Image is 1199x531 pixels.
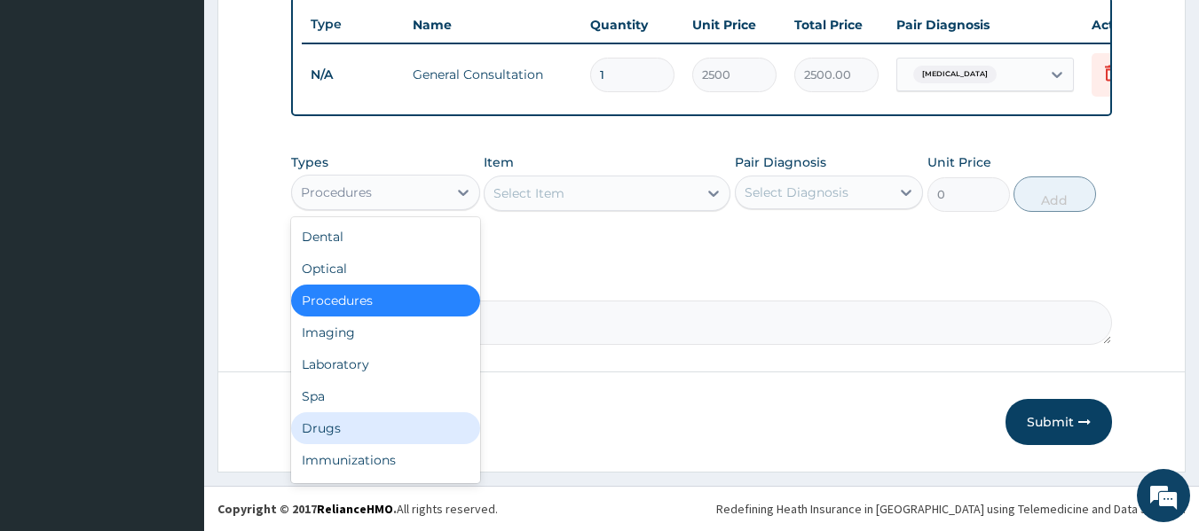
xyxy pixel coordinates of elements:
[683,7,785,43] th: Unit Price
[785,7,887,43] th: Total Price
[33,89,72,133] img: d_794563401_company_1708531726252_794563401
[302,8,404,41] th: Type
[317,501,393,517] a: RelianceHMO
[291,276,1113,291] label: Comment
[9,347,338,410] textarea: Type your message and hit 'Enter'
[927,153,991,171] label: Unit Price
[302,59,404,91] td: N/A
[291,444,480,476] div: Immunizations
[291,221,480,253] div: Dental
[493,184,564,202] div: Select Item
[581,7,683,43] th: Quantity
[291,285,480,316] div: Procedures
[103,155,245,334] span: We're online!
[913,66,997,83] span: [MEDICAL_DATA]
[291,155,328,170] label: Types
[887,7,1083,43] th: Pair Diagnosis
[716,500,1186,518] div: Redefining Heath Insurance in [GEOGRAPHIC_DATA] using Telemedicine and Data Science!
[217,501,397,517] strong: Copyright © 2017 .
[291,380,480,412] div: Spa
[291,9,334,51] div: Minimize live chat window
[291,348,480,380] div: Laboratory
[204,486,1199,531] footer: All rights reserved.
[1014,176,1096,212] button: Add
[484,153,514,171] label: Item
[1083,7,1171,43] th: Actions
[301,184,372,201] div: Procedures
[291,316,480,348] div: Imaging
[735,153,826,171] label: Pair Diagnosis
[745,184,848,201] div: Select Diagnosis
[1006,399,1112,445] button: Submit
[404,57,581,92] td: General Consultation
[291,412,480,444] div: Drugs
[92,99,298,122] div: Chat with us now
[291,253,480,285] div: Optical
[291,476,480,508] div: Others
[404,7,581,43] th: Name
